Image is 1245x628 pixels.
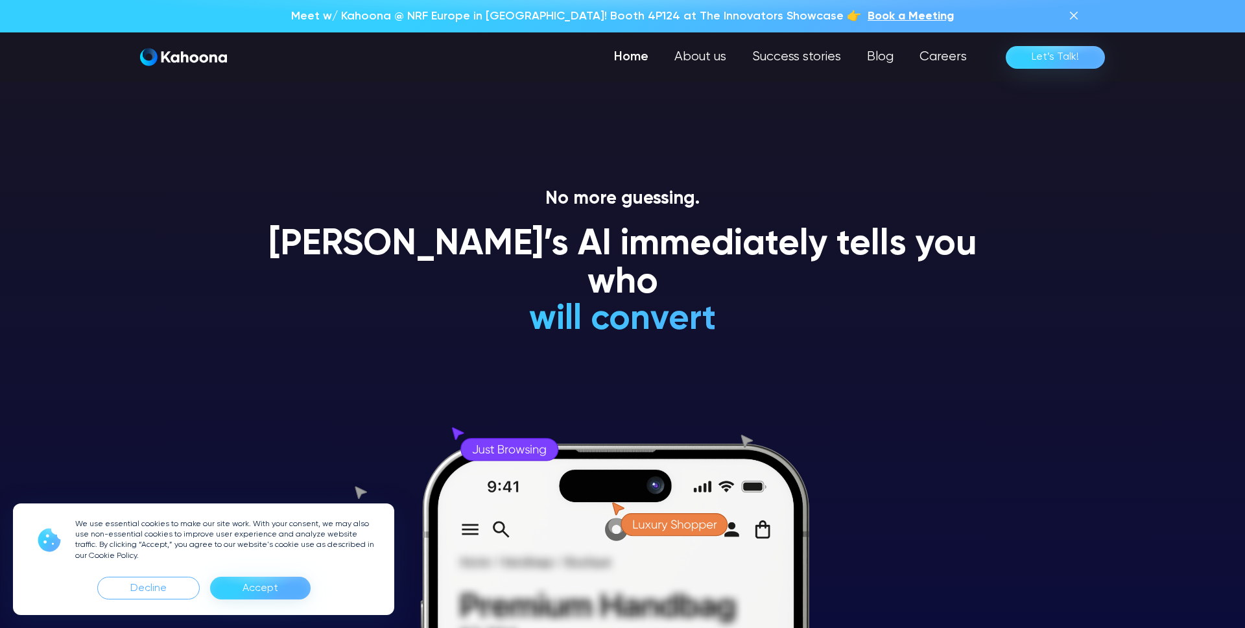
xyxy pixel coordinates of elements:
[243,578,278,599] div: Accept
[739,44,854,70] a: Success stories
[432,300,814,339] h1: will convert
[130,578,167,599] div: Decline
[140,48,227,66] img: Kahoona logo white
[253,188,992,210] p: No more guessing.
[473,445,546,456] g: Just Browsing
[907,44,980,70] a: Careers
[868,10,954,22] span: Book a Meeting
[661,44,739,70] a: About us
[601,44,661,70] a: Home
[253,226,992,303] h1: [PERSON_NAME]’s AI immediately tells you who
[868,8,954,25] a: Book a Meeting
[210,577,311,599] div: Accept
[97,577,200,599] div: Decline
[291,8,861,25] p: Meet w/ Kahoona @ NRF Europe in [GEOGRAPHIC_DATA]! Booth 4P124 at The Innovators Showcase 👉
[854,44,907,70] a: Blog
[1006,46,1105,69] a: Let’s Talk!
[1032,47,1079,67] div: Let’s Talk!
[140,48,227,67] a: home
[75,519,379,561] p: We use essential cookies to make our site work. With your consent, we may also use non-essential ...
